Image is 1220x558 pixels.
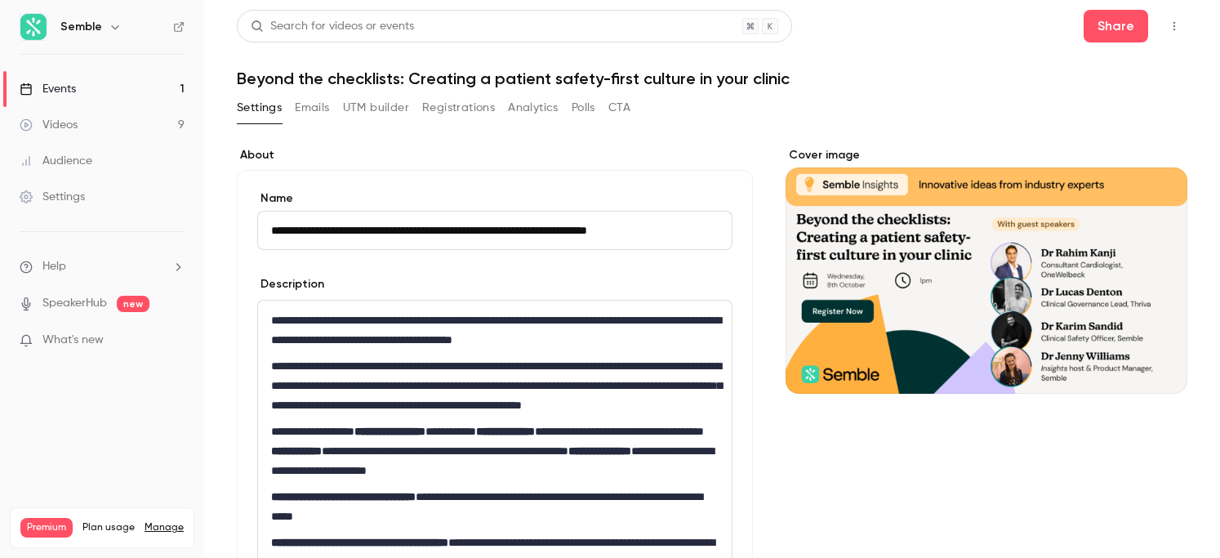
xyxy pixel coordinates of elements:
[237,69,1187,88] h1: Beyond the checklists: Creating a patient safety-first culture in your clinic
[20,81,76,97] div: Events
[20,258,185,275] li: help-dropdown-opener
[42,295,107,312] a: SpeakerHub
[60,19,102,35] h6: Semble
[20,153,92,169] div: Audience
[165,333,185,348] iframe: Noticeable Trigger
[257,190,732,207] label: Name
[295,95,329,121] button: Emails
[117,296,149,312] span: new
[42,258,66,275] span: Help
[508,95,559,121] button: Analytics
[608,95,630,121] button: CTA
[145,521,184,534] a: Manage
[251,18,414,35] div: Search for videos or events
[1084,10,1148,42] button: Share
[786,147,1187,394] section: Cover image
[20,117,78,133] div: Videos
[786,147,1187,163] label: Cover image
[20,14,47,40] img: Semble
[343,95,409,121] button: UTM builder
[572,95,595,121] button: Polls
[237,95,282,121] button: Settings
[42,332,104,349] span: What's new
[422,95,495,121] button: Registrations
[257,276,324,292] label: Description
[20,518,73,538] span: Premium
[237,147,753,163] label: About
[82,521,135,534] span: Plan usage
[20,189,85,205] div: Settings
